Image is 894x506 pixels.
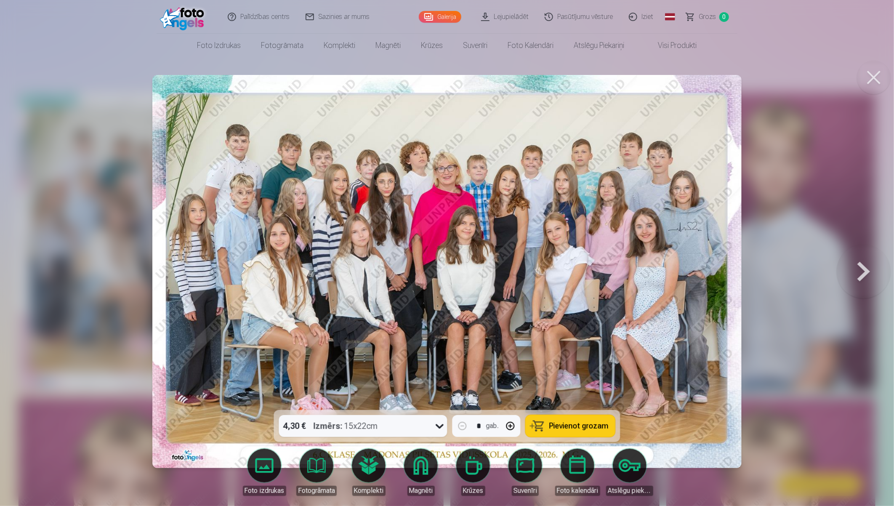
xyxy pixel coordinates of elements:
div: Suvenīri [512,486,539,496]
div: Krūzes [461,486,485,496]
a: Suvenīri [453,34,498,57]
div: 4,30 € [279,415,310,437]
div: Fotogrāmata [296,486,337,496]
a: Fotogrāmata [293,449,340,496]
a: Foto kalendāri [554,449,601,496]
a: Foto izdrukas [187,34,251,57]
span: 0 [719,12,729,22]
div: 15x22cm [314,415,378,437]
div: Foto kalendāri [555,486,600,496]
a: Krūzes [411,34,453,57]
a: Foto kalendāri [498,34,564,57]
a: Visi produkti [635,34,707,57]
img: /fa1 [160,3,208,30]
a: Suvenīri [502,449,549,496]
div: Magnēti [407,486,435,496]
button: Pievienot grozam [526,415,615,437]
div: Komplekti [352,486,386,496]
div: gab. [486,421,499,431]
a: Magnēti [366,34,411,57]
a: Krūzes [450,449,497,496]
a: Fotogrāmata [251,34,314,57]
a: Komplekti [345,449,392,496]
span: Pievienot grozam [549,422,609,430]
a: Atslēgu piekariņi [606,449,653,496]
a: Galerija [419,11,461,23]
a: Komplekti [314,34,366,57]
strong: Izmērs : [314,420,343,432]
a: Atslēgu piekariņi [564,34,635,57]
div: Foto izdrukas [243,486,286,496]
span: Grozs [699,12,716,22]
div: Atslēgu piekariņi [606,486,653,496]
a: Foto izdrukas [241,449,288,496]
a: Magnēti [397,449,444,496]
